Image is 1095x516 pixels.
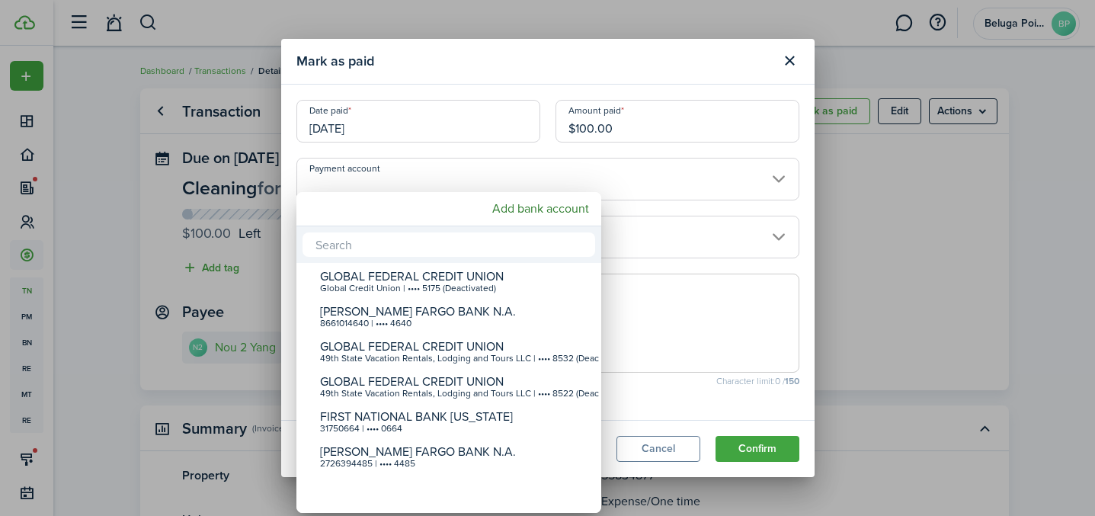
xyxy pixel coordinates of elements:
mbsc-button: Add bank account [486,195,595,223]
div: GLOBAL FEDERAL CREDIT UNION [320,340,590,354]
div: 31750664 | •••• 0664 [320,424,590,434]
div: Global Credit Union | •••• 5175 (Deactivated) [320,284,590,294]
div: FIRST NATIONAL BANK [US_STATE] [320,410,590,424]
mbsc-wheel: Payment account [296,263,601,513]
div: GLOBAL FEDERAL CREDIT UNION [320,270,590,284]
div: 49th State Vacation Rentals, Lodging and Tours LLC | •••• 8532 (Deactivated) [320,354,590,364]
input: Search [303,232,595,257]
div: [PERSON_NAME] FARGO BANK N.A. [320,445,590,459]
div: 8661014640 | •••• 4640 [320,319,590,329]
div: 49th State Vacation Rentals, Lodging and Tours LLC | •••• 8522 (Deactivated) [320,389,590,399]
div: [PERSON_NAME] FARGO BANK N.A. [320,305,590,319]
div: GLOBAL FEDERAL CREDIT UNION [320,375,590,389]
div: 2726394485 | •••• 4485 [320,459,590,470]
